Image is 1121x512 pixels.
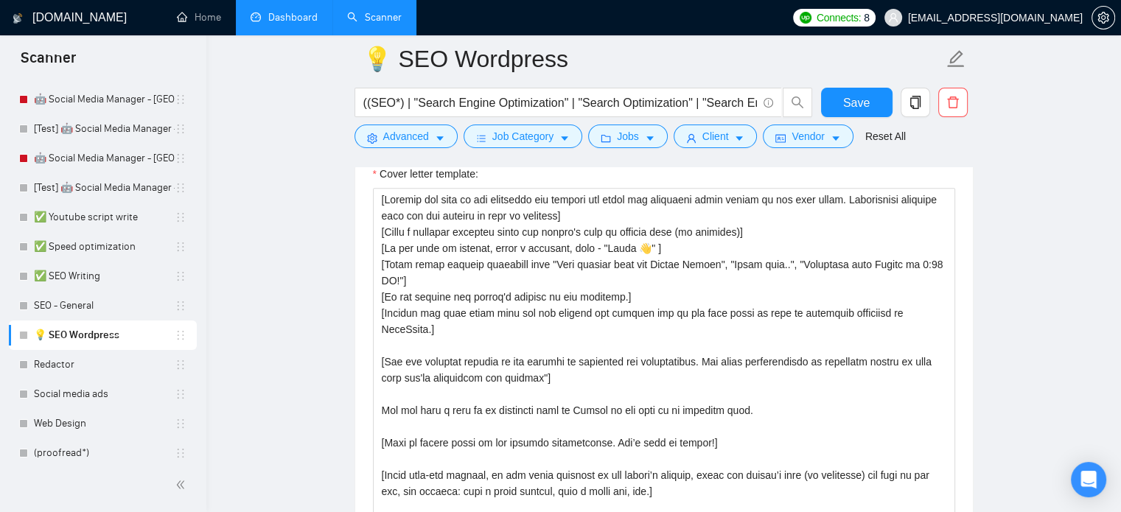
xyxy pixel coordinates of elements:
button: setting [1092,6,1115,29]
a: 🤖 Social Media Manager - [GEOGRAPHIC_DATA] [34,144,175,173]
span: holder [175,152,186,164]
li: 💡 SEO Wordpress [9,320,197,350]
button: settingAdvancedcaret-down [355,125,458,148]
button: search [783,88,812,117]
li: (proofread*) [9,438,197,468]
a: Reset All [865,128,906,144]
span: edit [946,49,965,69]
span: setting [367,133,377,144]
span: Client [702,128,729,144]
button: Save [821,88,893,117]
a: searchScanner [347,11,402,24]
span: caret-down [734,133,744,144]
span: holder [175,123,186,135]
button: barsJob Categorycaret-down [464,125,582,148]
button: userClientcaret-down [674,125,758,148]
a: ✅ Speed optimization [34,232,175,262]
span: caret-down [435,133,445,144]
li: Social media ads [9,379,197,409]
li: Redactor [9,350,197,379]
span: Vendor [792,128,824,144]
span: holder [175,270,186,282]
span: holder [175,211,186,223]
li: [Test] 🤖 Social Media Manager - Europe [9,114,197,144]
span: caret-down [645,133,655,144]
img: upwork-logo.png [800,12,811,24]
button: copy [901,88,930,117]
span: user [686,133,696,144]
span: holder [175,300,186,312]
a: [Test] 🤖 Social Media Manager - [GEOGRAPHIC_DATA] [34,114,175,144]
button: idcardVendorcaret-down [763,125,853,148]
span: caret-down [559,133,570,144]
li: 🤖 Social Media Manager - Europe [9,85,197,114]
input: Search Freelance Jobs... [363,94,757,112]
label: Cover letter template: [373,166,478,182]
a: 🤖 Social Media Manager - [GEOGRAPHIC_DATA] [34,85,175,114]
span: info-circle [764,98,773,108]
span: holder [175,94,186,105]
a: ✅ Youtube script write [34,203,175,232]
span: double-left [175,477,190,492]
button: folderJobscaret-down [588,125,668,148]
li: [Test] 🤖 Social Media Manager - America [9,173,197,203]
span: holder [175,329,186,341]
span: caret-down [831,133,841,144]
div: Open Intercom Messenger [1071,462,1106,497]
a: ✅ SEO Writing [34,262,175,291]
span: user [888,13,898,23]
span: Job Category [492,128,553,144]
span: idcard [775,133,786,144]
span: 8 [864,10,870,26]
span: holder [175,418,186,429]
span: holder [175,447,186,459]
span: Save [843,94,870,112]
li: ✅ SEO Writing [9,262,197,291]
span: holder [175,182,186,194]
span: Connects: [817,10,861,26]
li: ✅ Youtube script write [9,203,197,232]
span: holder [175,241,186,253]
a: dashboardDashboard [251,11,318,24]
span: delete [939,96,967,109]
a: homeHome [177,11,221,24]
a: SEO - General [34,291,175,320]
a: Social media ads [34,379,175,409]
img: logo [13,7,23,30]
a: Redactor [34,350,175,379]
span: holder [175,359,186,371]
a: setting [1092,12,1115,24]
span: Jobs [617,128,639,144]
a: [Test] 🤖 Social Media Manager - [GEOGRAPHIC_DATA] [34,173,175,203]
li: Web Design [9,409,197,438]
span: folder [601,133,611,144]
span: setting [1092,12,1114,24]
button: delete [938,88,968,117]
a: Web Design [34,409,175,438]
input: Scanner name... [363,41,943,77]
li: ✅ Speed optimization [9,232,197,262]
a: 💡 SEO Wordpress [34,320,175,350]
span: Scanner [9,47,88,78]
span: Advanced [383,128,429,144]
span: bars [476,133,486,144]
span: search [783,96,811,109]
a: (proofread*) [34,438,175,468]
span: holder [175,388,186,400]
li: SEO - General [9,291,197,320]
li: 🤖 Social Media Manager - America [9,144,197,173]
span: copy [901,96,929,109]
